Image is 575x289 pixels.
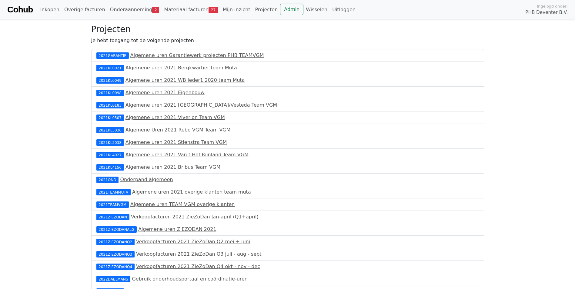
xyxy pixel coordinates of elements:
a: Verkoopfacturen 2021 ZieZoDan Jan-april (Q1+april) [131,214,259,220]
div: 2021ZIEZODAN [96,214,129,220]
div: 2021KL4027 [96,152,124,158]
div: 2021GARANTIE [96,52,129,58]
div: 2021KL0507 [96,115,124,121]
div: 2021ZIEZODANQ2 [96,239,135,245]
a: Admin [280,4,303,15]
span: PHB Deventer B.V. [525,9,568,16]
a: Gebruik onderhoudsportaal en coördinatie-uren [132,276,248,282]
div: 2021OND [96,177,119,183]
a: Onderpand algemeen [120,177,173,182]
a: Inkopen [38,4,62,16]
a: Onderaanneming2 [108,4,162,16]
div: 2021TEAMMUTA [96,189,131,195]
a: Algemene uren 2021 overige klanten team muta [132,189,251,195]
a: Algemene uren 2021 Stienstra Team VGM [125,139,227,145]
a: Algemene uren 2021 Eigenbouw [125,90,205,95]
a: Verkoopfacturen 2021 ZieZoDan Q4 okt - nov - dec [136,264,260,269]
a: Algemene uren 2021 Bribus Team VGM [125,164,220,170]
div: 2021ZIEZODANALG [96,226,137,232]
a: Algemene uren 2021 Viverion Team VGM [125,115,225,120]
a: Mijn inzicht [220,4,253,16]
div: 2021KL4156 [96,164,124,170]
a: Algemene uren ZIEZODAN 2021 [138,226,216,232]
a: Algemene uren 2021 WB Ieder1 2020 team Muta [125,77,245,83]
div: 2021KL0021 [96,65,124,71]
a: Algemene uren 2021 Bergkwartier team Muta [125,65,237,71]
a: Projecten [253,4,280,16]
a: Wisselen [303,4,330,16]
a: Algemene uren Garantiewerk projecten PHB TEAMVGM [130,52,264,58]
a: Verkoopfacturen 2021 ZieZoDan Q3 juli - aug - sept [136,251,262,257]
span: 27 [209,7,218,13]
p: Je hebt toegang tot de volgende projecten [91,37,484,44]
div: 2021ZIEZODANQ3 [96,251,135,257]
a: Algemene uren TEAM VGM overige klanten [130,201,235,207]
div: 2021KL3038 [96,139,124,145]
div: 2021KL0183 [96,102,124,108]
a: Uitloggen [330,4,358,16]
div: 2022DAELMANS [96,276,131,282]
a: Algemene uren 2021 Van t Hof Rijnland Team VGM [125,152,249,158]
a: Algemene Uren 2021 Rebo VGM Team VGM [125,127,231,133]
div: 2021KL3036 [96,127,124,133]
a: Verkoopfacturen 2021 ZieZoDan Q2 mei + juni [136,239,250,244]
div: 2021KL0049 [96,77,124,83]
a: Cohub [7,2,33,17]
a: Materiaal facturen27 [162,4,220,16]
div: 2021KL0098 [96,90,124,96]
a: Algemene uren 2021 [GEOGRAPHIC_DATA]/Vesteda Team VGM [125,102,277,108]
span: 2 [152,7,159,13]
a: Overige facturen [62,4,108,16]
div: 2021ZIEZODANQ4 [96,264,135,270]
div: 2021TEAMVGM [96,201,129,208]
span: Ingelogd onder: [537,3,568,9]
h3: Projecten [91,24,484,35]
